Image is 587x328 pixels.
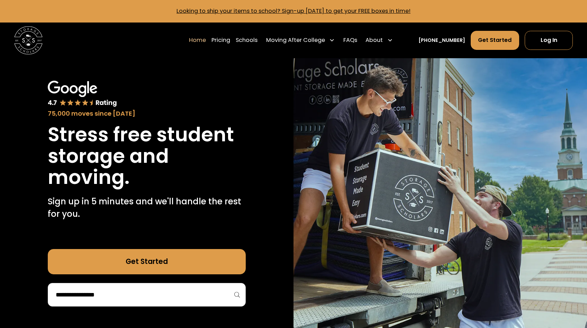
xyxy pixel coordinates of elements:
h1: Stress free student storage and moving. [48,124,246,188]
a: Pricing [211,30,230,50]
a: Looking to ship your items to school? Sign-up [DATE] to get your FREE boxes in time! [177,7,410,15]
a: Get Started [471,31,519,50]
img: Google 4.7 star rating [48,81,117,107]
div: About [363,30,396,50]
a: home [14,26,43,55]
div: Moving After College [266,36,325,45]
a: Get Started [48,249,246,275]
a: [PHONE_NUMBER] [418,37,465,44]
div: About [365,36,383,45]
p: Sign up in 5 minutes and we'll handle the rest for you. [48,195,246,221]
img: Storage Scholars main logo [14,26,43,55]
a: Home [189,30,206,50]
a: Log In [525,31,573,50]
div: 75,000 moves since [DATE] [48,109,246,118]
a: Schools [236,30,258,50]
div: Moving After College [263,30,338,50]
a: FAQs [343,30,357,50]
